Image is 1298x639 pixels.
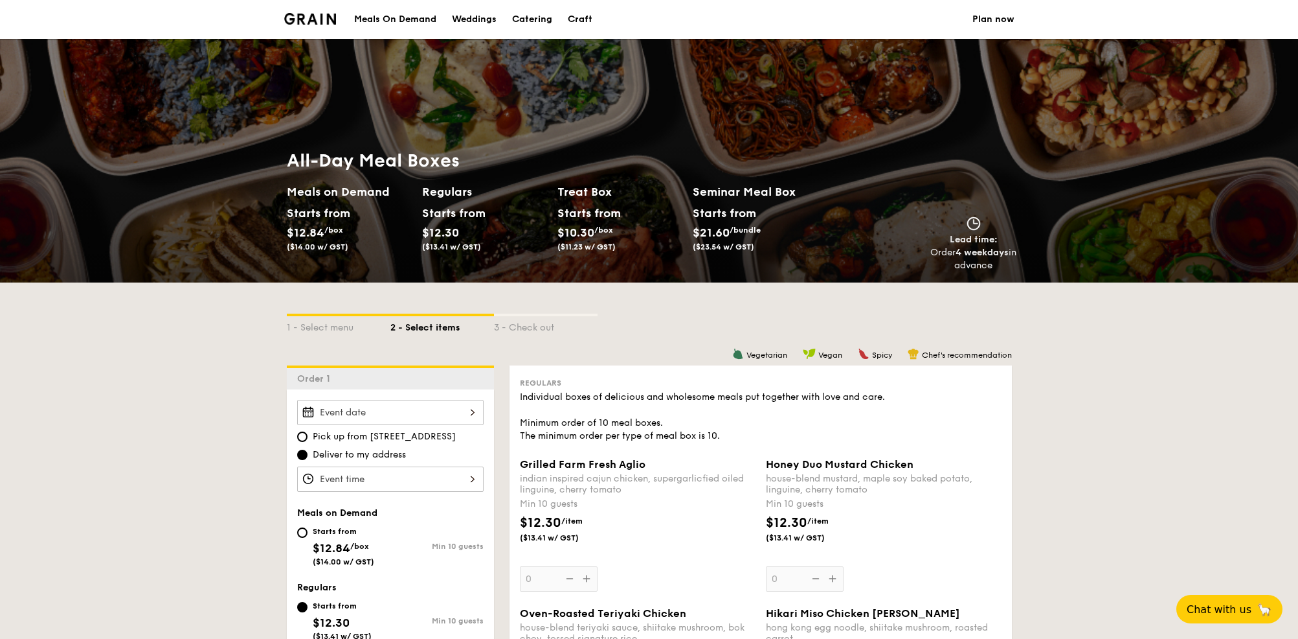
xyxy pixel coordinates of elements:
span: ($14.00 w/ GST) [313,557,374,566]
div: 2 - Select items [390,316,494,334]
div: Starts from [557,203,615,223]
span: Meals on Demand [297,507,377,518]
div: Starts from [693,203,755,223]
span: Honey Duo Mustard Chicken [766,458,913,471]
div: Individual boxes of delicious and wholesome meals put together with love and care. Minimum order ... [520,391,1001,443]
span: $12.30 [422,226,459,240]
span: $12.84 [287,226,324,240]
span: $12.30 [313,616,350,630]
img: icon-clock.2db775ea.svg [964,216,983,231]
span: /item [807,517,829,526]
div: 1 - Select menu [287,316,390,334]
strong: 4 weekdays [956,247,1009,258]
div: Min 10 guests [766,498,1001,511]
div: Starts from [313,601,372,611]
h2: Meals on Demand [287,183,412,201]
div: Min 10 guests [520,498,755,511]
div: house-blend mustard, maple soy baked potato, linguine, cherry tomato [766,473,1001,495]
input: Starts from$12.84/box($14.00 w/ GST)Min 10 guests [297,528,308,538]
span: ($14.00 w/ GST) [287,242,348,251]
span: /box [324,226,343,235]
div: Order in advance [930,246,1017,272]
span: /item [561,517,583,526]
span: 🦙 [1257,602,1272,617]
span: Oven-Roasted Teriyaki Chicken [520,607,686,620]
span: Vegan [818,351,842,360]
div: Starts from [287,203,344,223]
img: icon-spicy.37a8142b.svg [858,348,869,360]
h2: Treat Box [557,183,682,201]
button: Chat with us🦙 [1176,595,1282,623]
span: Hikari Miso Chicken [PERSON_NAME] [766,607,960,620]
span: ($11.23 w/ GST) [557,242,616,251]
span: $12.30 [520,515,561,531]
span: Grilled Farm Fresh Aglio [520,458,645,471]
span: Chef's recommendation [922,351,1012,360]
span: $12.84 [313,541,350,555]
span: Regulars [520,378,561,388]
span: Lead time: [950,234,998,245]
div: Min 10 guests [390,616,484,625]
div: indian inspired cajun chicken, supergarlicfied oiled linguine, cherry tomato [520,473,755,495]
span: Spicy [872,351,892,360]
div: Starts from [422,203,480,223]
span: ($13.41 w/ GST) [766,533,854,543]
span: $12.30 [766,515,807,531]
h2: Seminar Meal Box [693,183,828,201]
input: Starts from$12.30($13.41 w/ GST)Min 10 guests [297,602,308,612]
h1: All-Day Meal Boxes [287,149,828,172]
img: icon-chef-hat.a58ddaea.svg [908,348,919,360]
span: Regulars [297,582,337,593]
span: ($23.54 w/ GST) [693,242,754,251]
span: Pick up from [STREET_ADDRESS] [313,430,456,443]
input: Event date [297,400,484,425]
span: ($13.41 w/ GST) [422,242,481,251]
span: $10.30 [557,226,594,240]
img: Grain [284,13,337,25]
input: Pick up from [STREET_ADDRESS] [297,432,308,442]
img: icon-vegetarian.fe4039eb.svg [732,348,744,360]
span: Deliver to my address [313,448,406,461]
span: Order 1 [297,373,335,384]
div: Min 10 guests [390,542,484,551]
span: /box [594,226,613,235]
span: Chat with us [1187,603,1251,616]
input: Deliver to my address [297,450,308,460]
span: /bundle [730,226,761,235]
img: icon-vegan.f8ff3823.svg [803,348,816,360]
span: Vegetarian [746,351,787,360]
span: ($13.41 w/ GST) [520,533,608,543]
input: Event time [297,467,484,492]
a: Logotype [284,13,337,25]
div: Starts from [313,526,374,537]
span: /box [350,542,369,551]
h2: Regulars [422,183,547,201]
span: $21.60 [693,226,730,240]
div: 3 - Check out [494,316,598,334]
